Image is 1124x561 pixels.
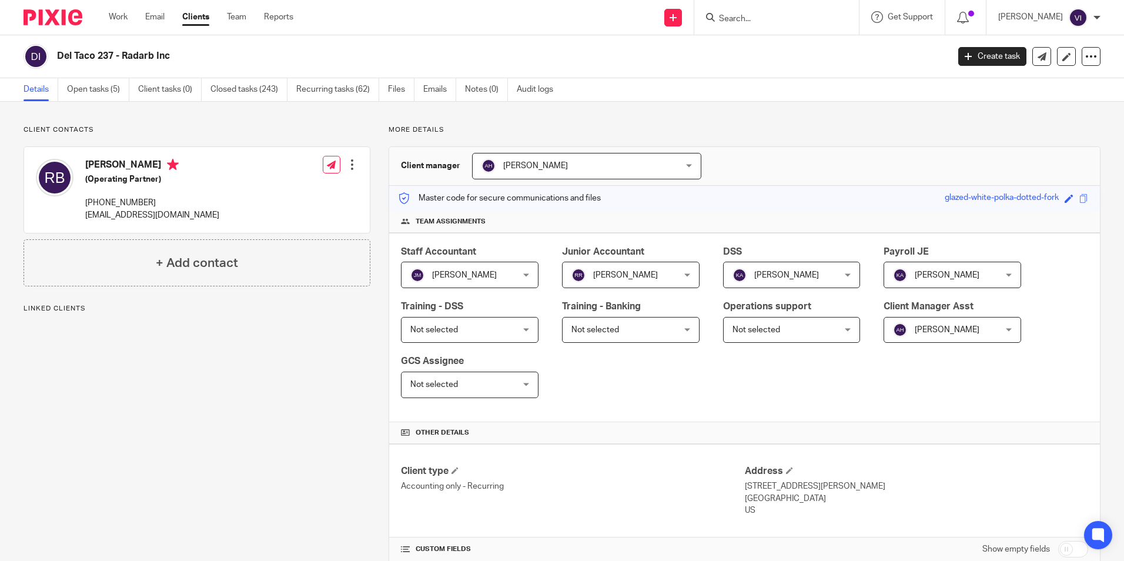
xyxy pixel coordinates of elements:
h4: CUSTOM FIELDS [401,545,744,554]
span: Not selected [571,326,619,334]
img: svg%3E [410,268,424,282]
h2: Del Taco 237 - Radarb Inc [57,50,764,62]
span: Training - Banking [562,302,641,311]
p: US [745,505,1088,516]
span: Junior Accountant [562,247,644,256]
div: glazed-white-polka-dotted-fork [945,192,1059,205]
p: Master code for secure communications and files [398,192,601,204]
h4: Client type [401,465,744,477]
p: Accounting only - Recurring [401,480,744,492]
h4: + Add contact [156,254,238,272]
p: [PERSON_NAME] [998,11,1063,23]
a: Team [227,11,246,23]
h5: (Operating Partner) [85,173,219,185]
a: Audit logs [517,78,562,101]
a: Email [145,11,165,23]
i: Primary [167,159,179,171]
a: Reports [264,11,293,23]
img: svg%3E [893,268,907,282]
span: Not selected [732,326,780,334]
span: Other details [416,428,469,438]
h4: [PERSON_NAME] [85,159,219,173]
p: [PHONE_NUMBER] [85,197,219,209]
span: [PERSON_NAME] [503,162,568,170]
h4: Address [745,465,1088,477]
span: [PERSON_NAME] [754,271,819,279]
a: Files [388,78,414,101]
img: svg%3E [1069,8,1088,27]
span: DSS [723,247,742,256]
p: [STREET_ADDRESS][PERSON_NAME] [745,480,1088,492]
p: Client contacts [24,125,370,135]
p: [EMAIL_ADDRESS][DOMAIN_NAME] [85,209,219,221]
img: svg%3E [36,159,73,196]
img: svg%3E [571,268,586,282]
a: Details [24,78,58,101]
a: Emails [423,78,456,101]
a: Notes (0) [465,78,508,101]
a: Clients [182,11,209,23]
span: Payroll JE [884,247,929,256]
p: Linked clients [24,304,370,313]
a: Create task [958,47,1026,66]
span: Team assignments [416,217,486,226]
img: svg%3E [732,268,747,282]
span: Operations support [723,302,811,311]
span: Staff Accountant [401,247,476,256]
span: Not selected [410,380,458,389]
p: [GEOGRAPHIC_DATA] [745,493,1088,505]
img: svg%3E [481,159,496,173]
input: Search [718,14,824,25]
a: Closed tasks (243) [210,78,287,101]
img: Pixie [24,9,82,25]
span: Client Manager Asst [884,302,974,311]
img: svg%3E [893,323,907,337]
span: [PERSON_NAME] [915,326,979,334]
span: [PERSON_NAME] [432,271,497,279]
span: [PERSON_NAME] [593,271,658,279]
span: Get Support [888,13,933,21]
a: Client tasks (0) [138,78,202,101]
p: More details [389,125,1100,135]
a: Recurring tasks (62) [296,78,379,101]
label: Show empty fields [982,543,1050,555]
img: svg%3E [24,44,48,69]
a: Work [109,11,128,23]
span: Training - DSS [401,302,463,311]
span: Not selected [410,326,458,334]
a: Open tasks (5) [67,78,129,101]
span: [PERSON_NAME] [915,271,979,279]
span: GCS Assignee [401,356,464,366]
h3: Client manager [401,160,460,172]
